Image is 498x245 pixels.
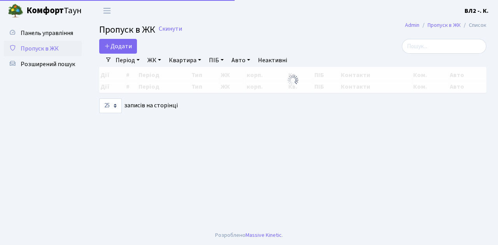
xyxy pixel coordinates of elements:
a: ВЛ2 -. К. [465,6,489,16]
span: Розширений пошук [21,60,75,68]
a: Розширений пошук [4,56,82,72]
a: Пропуск в ЖК [4,41,82,56]
a: Авто [228,54,253,67]
a: Період [112,54,143,67]
select: записів на сторінці [99,98,122,113]
a: Пропуск в ЖК [428,21,461,29]
img: Обробка... [287,74,299,86]
span: Додати [104,42,132,51]
span: Пропуск в ЖК [21,44,59,53]
span: Таун [26,4,82,17]
label: записів на сторінці [99,98,178,113]
a: ЖК [144,54,164,67]
div: Розроблено . [215,231,283,240]
input: Пошук... [402,39,486,54]
nav: breadcrumb [393,17,498,33]
a: Massive Kinetic [245,231,282,239]
a: Неактивні [255,54,290,67]
a: Квартира [166,54,204,67]
a: Панель управління [4,25,82,41]
a: Admin [405,21,419,29]
b: ВЛ2 -. К. [465,7,489,15]
span: Пропуск в ЖК [99,23,155,37]
a: Додати [99,39,137,54]
button: Переключити навігацію [97,4,117,17]
img: logo.png [8,3,23,19]
a: Скинути [159,25,182,33]
li: Список [461,21,486,30]
a: ПІБ [206,54,227,67]
span: Панель управління [21,29,73,37]
b: Комфорт [26,4,64,17]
